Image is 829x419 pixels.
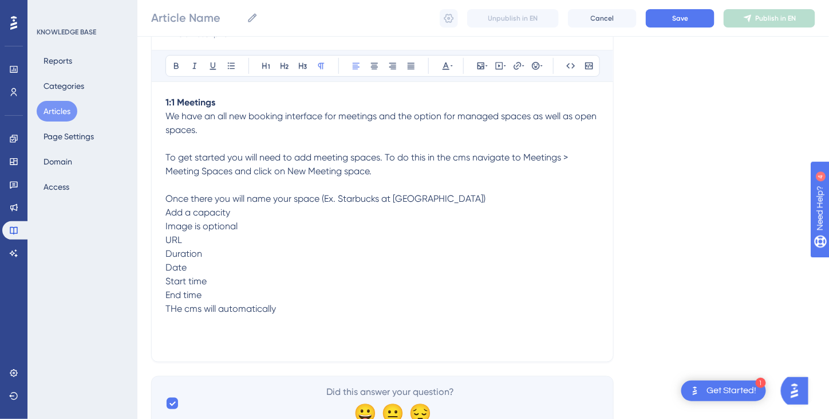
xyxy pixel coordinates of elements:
span: Date [165,262,187,273]
span: Add a capacity [165,207,230,218]
button: Cancel [568,9,637,28]
span: Unpublish in EN [488,14,538,23]
button: Unpublish in EN [467,9,559,28]
span: Start time [165,276,207,287]
iframe: UserGuiding AI Assistant Launcher [781,374,815,408]
button: Reports [37,50,79,71]
button: Categories [37,76,91,96]
span: Need Help? [27,3,72,17]
span: End time [165,289,202,300]
span: We have an all new booking interface for meetings and the option for managed spaces as well as op... [165,111,599,135]
div: 4 [80,6,83,15]
span: To get started you will need to add meeting spaces. To do this in the cms navigate to Meetings > ... [165,152,570,177]
span: Did this answer your question? [327,385,455,399]
span: Save [672,14,688,23]
div: Get Started! [706,385,757,397]
span: THe cms will automatically [165,303,276,314]
span: Publish in EN [756,14,796,23]
button: Access [37,177,76,197]
span: Image is optional [165,221,238,232]
span: Cancel [591,14,614,23]
span: URL [165,234,182,245]
button: Save [646,9,714,28]
div: 1 [756,378,766,388]
strong: 1:1 Meetings [165,97,215,108]
button: Page Settings [37,126,101,147]
img: launcher-image-alternative-text [688,384,702,398]
input: Article Name [151,10,242,26]
button: Domain [37,151,79,172]
button: Publish in EN [724,9,815,28]
div: Open Get Started! checklist, remaining modules: 1 [681,381,766,401]
div: KNOWLEDGE BASE [37,28,96,37]
button: Articles [37,101,77,122]
span: Duration [165,248,202,259]
span: Once there you will name your space (Ex. Starbucks at [GEOGRAPHIC_DATA]) [165,193,485,204]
